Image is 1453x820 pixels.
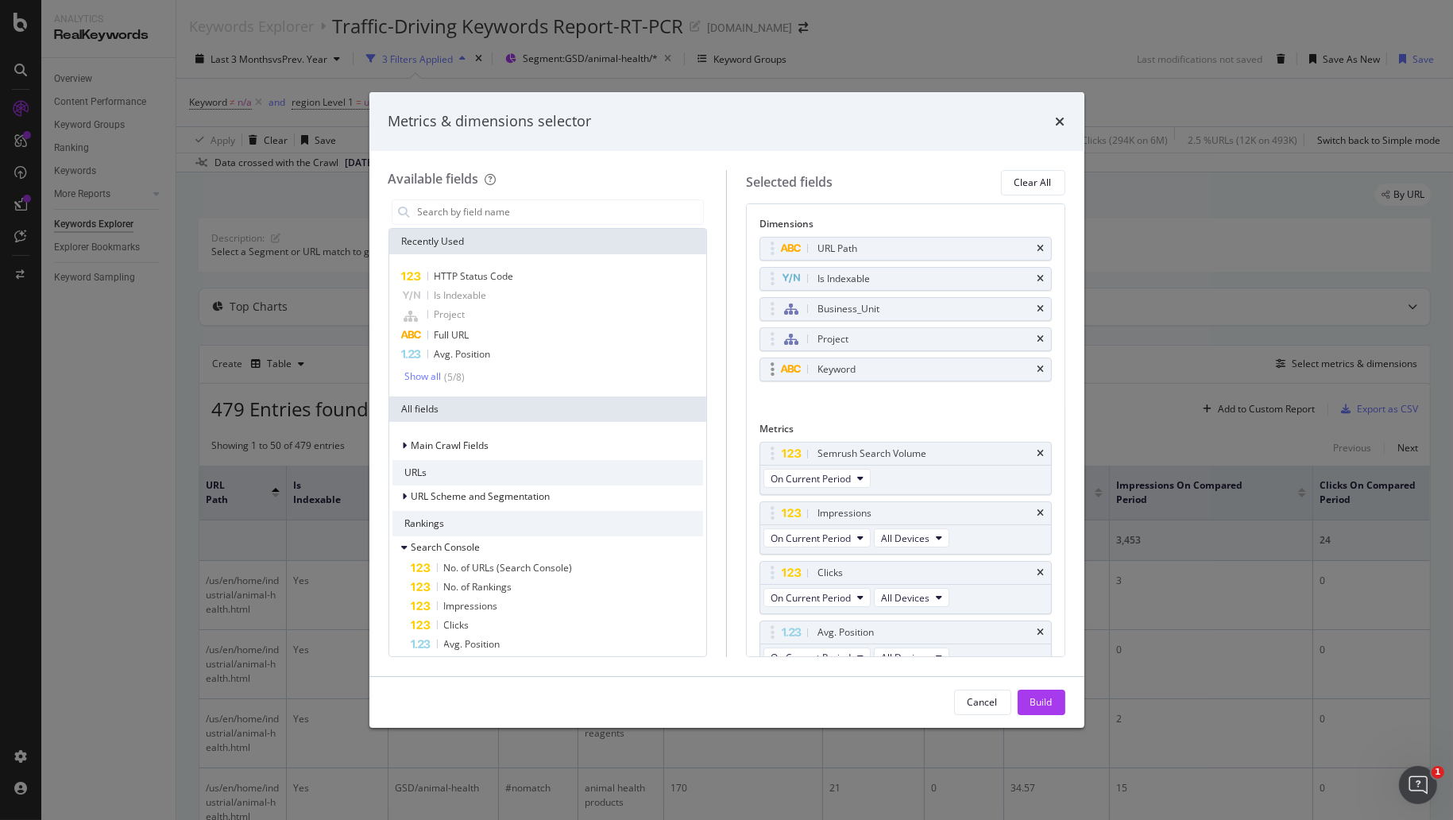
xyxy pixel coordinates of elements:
[369,92,1084,728] div: modal
[759,237,1052,261] div: URL Pathtimes
[874,528,949,547] button: All Devices
[759,442,1052,495] div: Semrush Search VolumetimesOn Current Period
[1038,335,1045,344] div: times
[1014,176,1052,189] div: Clear All
[444,561,573,574] span: No. of URLs (Search Console)
[874,588,949,607] button: All Devices
[1432,766,1444,779] span: 1
[412,540,481,554] span: Search Console
[817,446,926,462] div: Semrush Search Volume
[759,327,1052,351] div: Projecttimes
[444,618,470,632] span: Clicks
[759,422,1052,442] div: Metrics
[1038,304,1045,314] div: times
[817,301,879,317] div: Business_Unit
[954,690,1011,715] button: Cancel
[405,371,442,382] div: Show all
[389,229,707,254] div: Recently Used
[435,307,466,321] span: Project
[435,269,514,283] span: HTTP Status Code
[392,511,704,536] div: Rankings
[881,532,929,545] span: All Devices
[817,505,871,521] div: Impressions
[435,328,470,342] span: Full URL
[759,561,1052,614] div: ClickstimesOn Current PeriodAll Devices
[1038,449,1045,458] div: times
[444,637,500,651] span: Avg. Position
[389,396,707,422] div: All fields
[881,591,929,605] span: All Devices
[1030,695,1053,709] div: Build
[1038,274,1045,284] div: times
[416,200,704,224] input: Search by field name
[1038,568,1045,578] div: times
[435,288,487,302] span: Is Indexable
[763,469,871,488] button: On Current Period
[1399,766,1437,804] iframe: Intercom live chat
[771,472,851,485] span: On Current Period
[435,347,491,361] span: Avg. Position
[881,651,929,664] span: All Devices
[763,648,871,667] button: On Current Period
[759,358,1052,381] div: Keywordtimes
[874,648,949,667] button: All Devices
[763,588,871,607] button: On Current Period
[759,297,1052,321] div: Business_Unittimes
[817,331,848,347] div: Project
[759,501,1052,555] div: ImpressionstimesOn Current PeriodAll Devices
[388,111,592,132] div: Metrics & dimensions selector
[759,621,1052,674] div: Avg. PositiontimesOn Current PeriodAll Devices
[388,170,479,188] div: Available fields
[412,489,551,503] span: URL Scheme and Segmentation
[1038,628,1045,637] div: times
[771,591,851,605] span: On Current Period
[1038,365,1045,374] div: times
[759,217,1052,237] div: Dimensions
[1038,244,1045,253] div: times
[817,625,874,640] div: Avg. Position
[817,565,843,581] div: Clicks
[817,362,856,377] div: Keyword
[1038,509,1045,518] div: times
[763,528,871,547] button: On Current Period
[771,651,851,664] span: On Current Period
[771,532,851,545] span: On Current Period
[759,267,1052,291] div: Is Indexabletimes
[746,173,833,191] div: Selected fields
[392,460,704,485] div: URLs
[1056,111,1065,132] div: times
[817,241,857,257] div: URL Path
[817,271,870,287] div: Is Indexable
[412,439,489,452] span: Main Crawl Fields
[444,599,498,613] span: Impressions
[1001,170,1065,195] button: Clear All
[444,580,512,594] span: No. of Rankings
[442,370,466,384] div: ( 5 / 8 )
[1018,690,1065,715] button: Build
[968,695,998,709] div: Cancel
